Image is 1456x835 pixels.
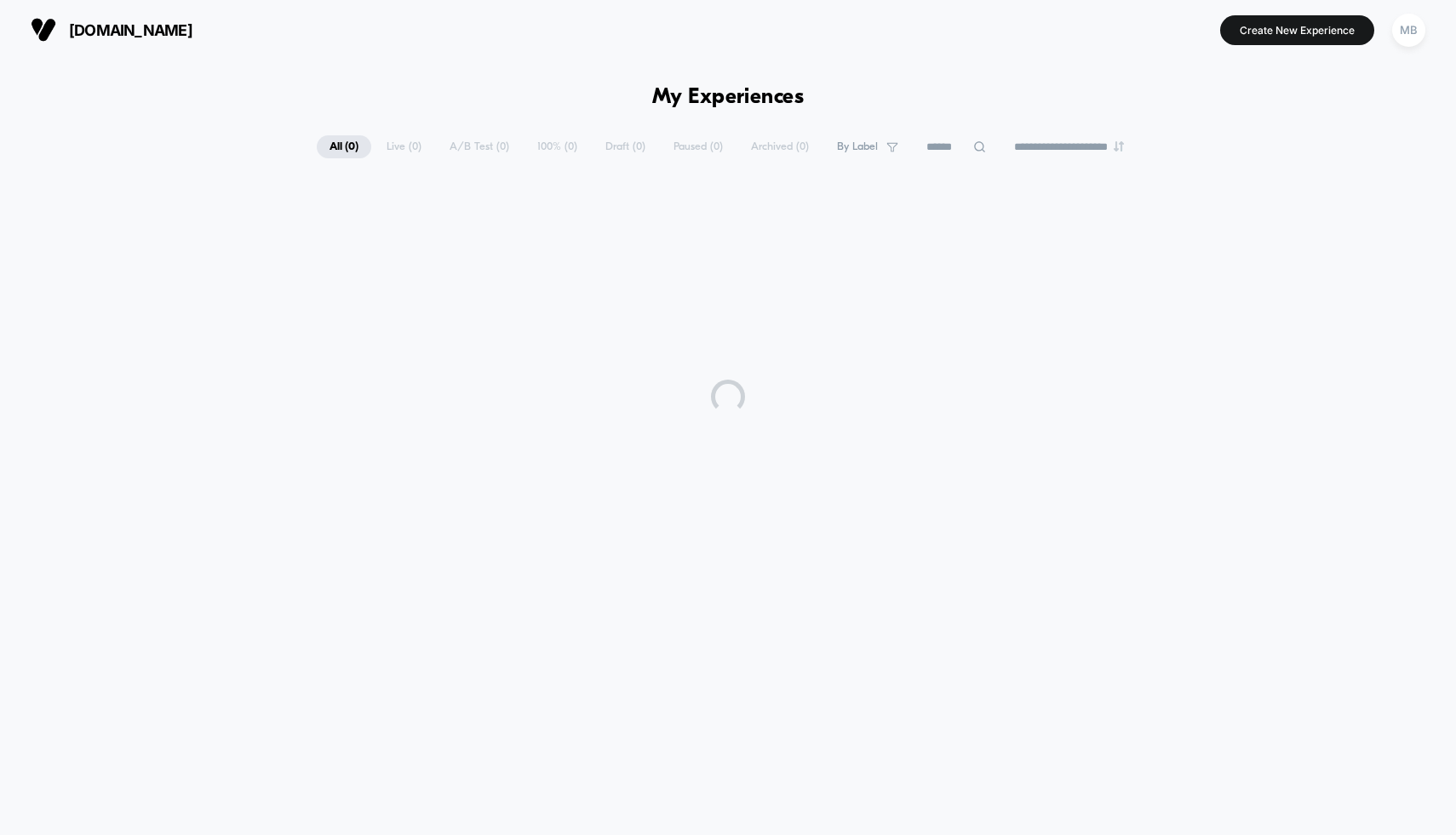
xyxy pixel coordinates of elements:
span: All ( 0 ) [317,135,371,158]
img: Visually logo [31,17,56,43]
button: Create New Experience [1220,15,1374,45]
button: MB [1387,13,1430,48]
div: MB [1392,14,1425,47]
span: [DOMAIN_NAME] [69,21,192,39]
button: [DOMAIN_NAME] [26,16,198,43]
span: By Label [837,140,878,153]
h1: My Experiences [652,85,805,110]
img: end [1114,141,1124,152]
